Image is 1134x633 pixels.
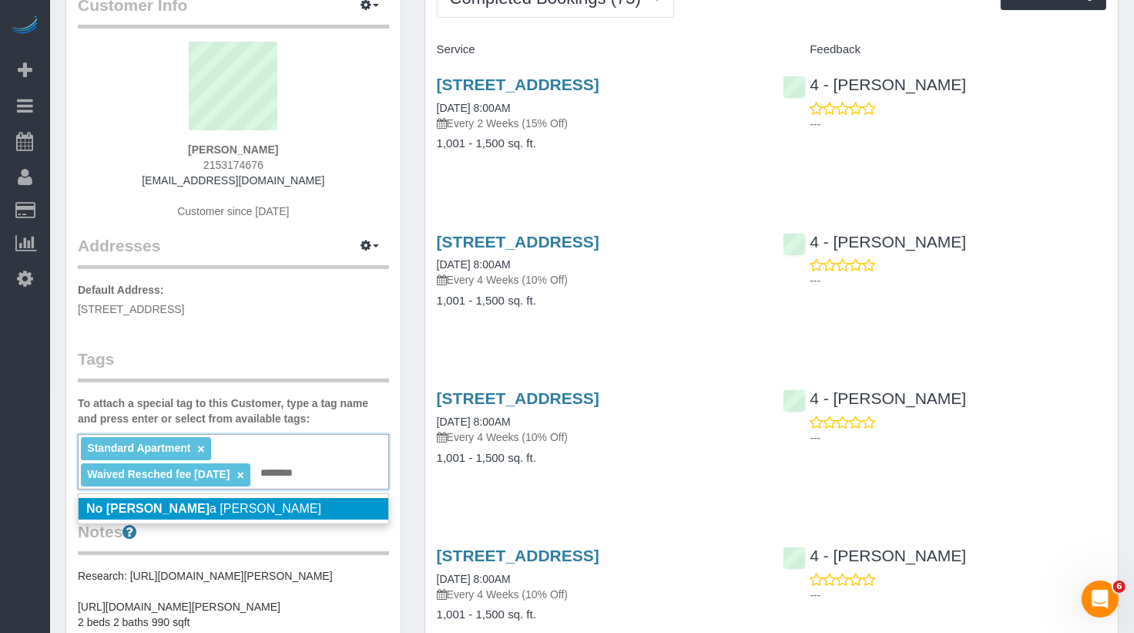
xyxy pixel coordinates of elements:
p: Every 4 Weeks (10% Off) [437,272,760,288]
legend: Tags [78,348,389,382]
a: [STREET_ADDRESS] [437,233,599,251]
label: Default Address: [78,282,164,298]
span: Customer since [DATE] [177,205,289,217]
h4: 1,001 - 1,500 sq. ft. [437,608,760,621]
h4: 1,001 - 1,500 sq. ft. [437,452,760,465]
p: Every 4 Weeks (10% Off) [437,587,760,602]
iframe: Intercom live chat [1082,581,1119,618]
p: --- [810,273,1106,288]
a: × [197,443,204,456]
a: 4 - [PERSON_NAME] [783,233,966,251]
em: No [PERSON_NAME] [86,502,210,515]
span: 2153174676 [203,159,263,171]
label: To attach a special tag to this Customer, type a tag name and press enter or select from availabl... [78,396,389,426]
span: Waived Resched fee [DATE] [87,468,230,480]
legend: Notes [78,520,389,555]
a: 4 - [PERSON_NAME] [783,389,966,407]
h4: 1,001 - 1,500 sq. ft. [437,137,760,150]
p: Every 2 Weeks (15% Off) [437,116,760,131]
span: Standard Apartment [87,442,190,454]
a: [DATE] 8:00AM [437,416,511,428]
span: a [PERSON_NAME] [86,502,321,515]
p: --- [810,588,1106,603]
a: 4 - [PERSON_NAME] [783,547,966,564]
h4: Feedback [783,43,1106,56]
a: [DATE] 8:00AM [437,258,511,271]
a: [STREET_ADDRESS] [437,76,599,93]
a: × [237,469,243,482]
h4: 1,001 - 1,500 sq. ft. [437,295,760,308]
a: [DATE] 8:00AM [437,573,511,585]
a: [DATE] 8:00AM [437,102,511,114]
a: [STREET_ADDRESS] [437,547,599,564]
span: 6 [1113,581,1126,593]
p: --- [810,430,1106,446]
p: --- [810,116,1106,132]
strong: [PERSON_NAME] [188,143,278,156]
span: [STREET_ADDRESS] [78,303,184,315]
img: Automaid Logo [9,15,40,37]
a: 4 - [PERSON_NAME] [783,76,966,93]
pre: Research: [URL][DOMAIN_NAME][PERSON_NAME] [URL][DOMAIN_NAME][PERSON_NAME] 2 beds 2 baths 990 sqft [78,568,389,630]
p: Every 4 Weeks (10% Off) [437,429,760,445]
a: [EMAIL_ADDRESS][DOMAIN_NAME] [142,174,324,187]
h4: Service [437,43,760,56]
a: [STREET_ADDRESS] [437,389,599,407]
